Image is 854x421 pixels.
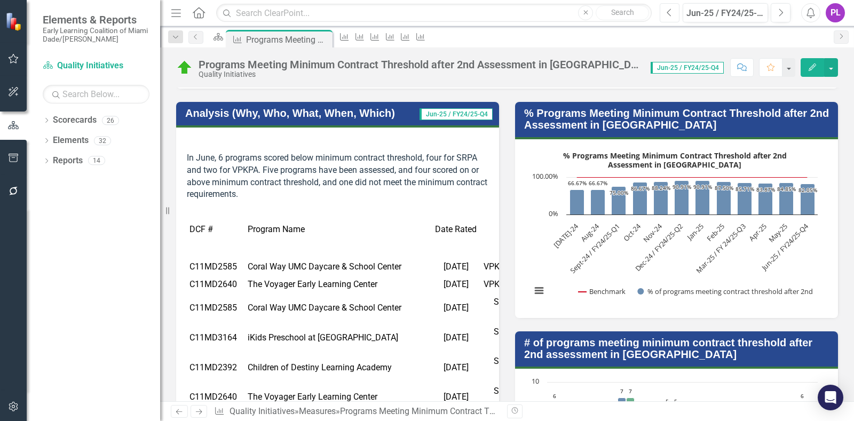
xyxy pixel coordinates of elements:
text: 86.67% [631,185,650,192]
td: [DATE] [432,258,480,276]
text: 82.05% [798,186,817,194]
input: Search ClearPoint... [216,4,652,22]
text: % Programs Meeting Minimum Contract Threshold after 2nd Assessment in [GEOGRAPHIC_DATA] [563,150,787,170]
td: [DATE] [432,276,480,293]
text: Dec-24 / FY24/25-Q2 [633,221,685,273]
span: Elements & Reports [43,13,149,26]
td: C11MD2640 [187,383,245,412]
text: 84.85% [777,185,796,193]
div: Programs Meeting Minimum Contract Threshold after 2nd Assessment in [GEOGRAPHIC_DATA] [199,59,640,70]
text: [DATE]-24 [551,221,580,250]
text: Oct-24 [621,221,643,243]
path: Nov-24, 88.23529412. % of programs meeting contract threshold after 2nd. [654,182,668,215]
button: Jun-25 / FY24/25-Q4 [683,3,768,22]
td: DCF # [187,201,245,258]
small: Early Learning Coalition of Miami Dade/[PERSON_NAME] [43,26,149,44]
td: C11MD3164 [187,323,245,353]
div: Programs Meeting Minimum Contract Threshold after 2nd Assessment in [GEOGRAPHIC_DATA] [340,406,698,416]
a: Quality Initiatives [43,60,149,72]
path: Oct-24, 86.66666667. % of programs meeting contract threshold after 2nd. [633,182,647,215]
td: [DATE] [432,323,480,353]
text: 85.71% [736,185,754,193]
td: VPK Evaluation [DATE]-[DATE] [480,276,600,293]
text: 10 [532,376,539,386]
path: Jul-24, 66.66666667. % of programs meeting contract threshold after 2nd. [570,190,584,215]
text: 90.91% [693,183,712,190]
a: Scorecards [53,114,97,126]
img: ClearPoint Strategy [5,12,24,30]
button: PL [826,3,845,22]
span: Jun-25 / FY24/25-Q4 [420,108,493,120]
text: 7 [620,387,623,395]
text: 66.67% [589,179,607,187]
td: SRPA Evaluation [DATE]-[DATE] [480,293,600,323]
text: 5 [666,398,669,405]
text: 7 [629,387,632,395]
g: % of programs meeting contract threshold after 2nd, series 2 of 2. Bar series with 12 bars. [570,181,815,215]
text: 90.91% [673,183,691,190]
h3: Analysis (Why, Who, What, When, Which) [185,107,413,119]
img: Above Target [176,59,193,76]
a: Reports [53,155,83,167]
div: Programs Meeting Minimum Contract Threshold after 2nd Assessment in [GEOGRAPHIC_DATA] [246,33,330,46]
text: 0% [549,209,558,218]
text: Feb-25 [705,221,726,243]
text: 66.67% [568,179,587,187]
td: C11MD2585 [187,293,245,323]
td: Coral Way UMC Daycare & School Center [245,258,432,276]
path: Jan-25, 90.90909091. % of programs meeting contract threshold after 2nd. [695,181,710,215]
input: Search Below... [43,85,149,104]
text: 6 [801,392,804,400]
td: Date Rated [432,201,480,258]
text: 88.24% [652,184,670,192]
g: Benchmark, series 1 of 2. Line with 12 data points. [575,175,810,179]
path: Aug-24, 66.66666667. % of programs meeting contract threshold after 2nd. [591,190,605,215]
a: Quality Initiatives [230,406,295,416]
td: Children of Destiny Learning Academy [245,353,432,383]
text: 6 [553,392,556,400]
div: Quality Initiatives [199,70,640,78]
text: Jun-25 / FY24/25-Q4 [759,221,811,273]
td: Rating Condition [480,201,600,258]
text: 5 [674,398,677,405]
td: C11MD2585 [187,258,245,276]
td: C11MD2392 [187,353,245,383]
a: Measures [299,406,336,416]
text: 83.87% [756,186,775,193]
text: 100.00% [532,171,558,181]
td: Program Name [245,201,432,258]
button: Search [596,5,649,20]
td: SRPA Evaluation [DATE]-[DATE] [480,353,600,383]
div: 14 [88,156,105,165]
text: May-25 [766,221,789,244]
td: [DATE] [432,353,480,383]
path: Mar-25 / FY 24/25-Q3, 85.71428571. % of programs meeting contract threshold after 2nd. [738,183,752,215]
td: [DATE] [432,383,480,412]
td: SRPA Evaluation [DATE]-[DATE] [480,323,600,353]
div: Open Intercom Messenger [818,385,843,410]
text: Jan-25 [684,221,706,243]
button: Show % of programs meeting contract threshold after 2nd [637,287,813,296]
path: Dec-24 / FY24/25-Q2, 90.90909091. % of programs meeting contract threshold after 2nd. [675,181,689,215]
td: VPK Evaluation [DATE]-[DATE] [480,258,600,276]
svg: Interactive chart [526,147,823,307]
text: 75.00% [610,189,628,196]
td: Coral Way UMC Daycare & School Center [245,293,432,323]
text: Apr-25 [747,221,768,243]
path: Feb-25, 87.5. % of programs meeting contract threshold after 2nd. [717,182,731,215]
button: View chart menu, % Programs Meeting Minimum Contract Threshold after 2nd Assessment in Miami-Dade [532,283,547,298]
td: The Voyager Early Learning Center [245,276,432,293]
div: Jun-25 / FY24/25-Q4 [686,7,764,20]
span: Jun-25 / FY24/25-Q4 [651,62,724,74]
span: Search [611,8,634,17]
div: 32 [94,136,111,145]
a: Elements [53,134,89,147]
td: C11MD2640 [187,276,245,293]
div: » » [214,406,499,418]
text: Mar-25 / FY 24/25-Q3 [694,221,747,275]
p: In June, 6 programs scored below minimum contract threshold, four for SRPA and two for VPKPA. Fiv... [187,150,488,201]
td: iKids Preschool at [GEOGRAPHIC_DATA] [245,323,432,353]
path: May-25, 84.84848485. % of programs meeting contract threshold after 2nd. [779,183,794,215]
td: SRPA Evaluation [DATE]-[DATE] [480,383,600,412]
